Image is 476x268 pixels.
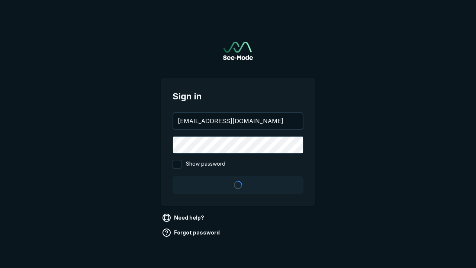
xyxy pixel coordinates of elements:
span: Sign in [173,90,303,103]
a: Forgot password [161,227,223,239]
a: Need help? [161,212,207,224]
a: Go to sign in [223,42,253,60]
span: Show password [186,160,225,169]
img: See-Mode Logo [223,42,253,60]
input: your@email.com [173,113,303,129]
